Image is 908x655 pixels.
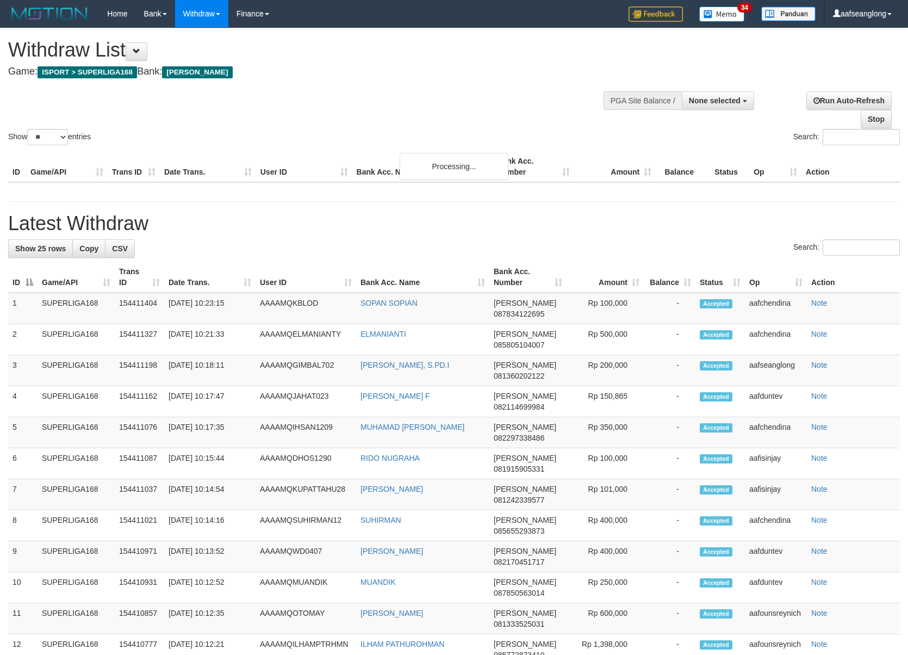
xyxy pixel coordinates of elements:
[38,355,115,386] td: SUPERLIGA168
[700,609,732,619] span: Accepted
[115,510,164,541] td: 154411021
[700,299,732,308] span: Accepted
[494,330,556,338] span: [PERSON_NAME]
[164,510,256,541] td: [DATE] 10:14:16
[360,454,420,462] a: RIDO NUGRAHA
[112,244,128,253] span: CSV
[761,7,816,21] img: panduan.png
[8,541,38,572] td: 9
[115,386,164,417] td: 154411162
[38,262,115,293] th: Game/API: activate to sort column ascending
[494,454,556,462] span: [PERSON_NAME]
[745,572,807,603] td: aafduntev
[567,355,644,386] td: Rp 200,000
[115,417,164,448] td: 154411076
[811,640,828,648] a: Note
[823,239,900,256] input: Search:
[494,361,556,369] span: [PERSON_NAME]
[567,417,644,448] td: Rp 350,000
[105,239,135,258] a: CSV
[360,299,418,307] a: SOPAN SOPIAN
[745,541,807,572] td: aafduntev
[567,510,644,541] td: Rp 400,000
[356,262,489,293] th: Bank Acc. Name: activate to sort column ascending
[164,572,256,603] td: [DATE] 10:12:52
[745,603,807,634] td: aafounsreynich
[567,262,644,293] th: Amount: activate to sort column ascending
[164,324,256,355] td: [DATE] 10:21:33
[494,372,544,380] span: Copy 081360202122 to clipboard
[695,262,745,293] th: Status: activate to sort column ascending
[8,355,38,386] td: 3
[360,330,406,338] a: ELMANIANTI
[567,386,644,417] td: Rp 150,865
[164,541,256,572] td: [DATE] 10:13:52
[811,361,828,369] a: Note
[256,541,356,572] td: AAAAMQWD0407
[256,293,356,324] td: AAAAMQKBLOD
[644,603,695,634] td: -
[256,417,356,448] td: AAAAMQIHSAN1209
[745,386,807,417] td: aafduntev
[256,151,352,182] th: User ID
[700,392,732,401] span: Accepted
[115,262,164,293] th: Trans ID: activate to sort column ascending
[164,293,256,324] td: [DATE] 10:23:15
[8,5,91,22] img: MOTION_logo.png
[700,423,732,432] span: Accepted
[256,386,356,417] td: AAAAMQJAHAT023
[115,479,164,510] td: 154411037
[574,151,656,182] th: Amount
[811,516,828,524] a: Note
[115,448,164,479] td: 154411087
[494,434,544,442] span: Copy 082297338486 to clipboard
[700,547,732,557] span: Accepted
[160,151,256,182] th: Date Trans.
[360,516,401,524] a: SUHIRMAN
[115,293,164,324] td: 154411404
[115,572,164,603] td: 154410931
[811,578,828,586] a: Note
[256,510,356,541] td: AAAAMQSUHIRMAN12
[8,213,900,234] h1: Latest Withdraw
[38,603,115,634] td: SUPERLIGA168
[15,244,66,253] span: Show 25 rows
[489,262,567,293] th: Bank Acc. Number: activate to sort column ascending
[494,392,556,400] span: [PERSON_NAME]
[38,417,115,448] td: SUPERLIGA168
[644,324,695,355] td: -
[823,129,900,145] input: Search:
[811,547,828,555] a: Note
[360,547,423,555] a: [PERSON_NAME]
[567,293,644,324] td: Rp 100,000
[38,448,115,479] td: SUPERLIGA168
[494,578,556,586] span: [PERSON_NAME]
[811,299,828,307] a: Note
[801,151,900,182] th: Action
[644,386,695,417] td: -
[700,361,732,370] span: Accepted
[8,572,38,603] td: 10
[256,355,356,386] td: AAAAMQGIMBAL702
[793,239,900,256] label: Search:
[811,330,828,338] a: Note
[8,417,38,448] td: 5
[360,423,464,431] a: MUHAMAD [PERSON_NAME]
[700,640,732,650] span: Accepted
[164,479,256,510] td: [DATE] 10:14:54
[256,603,356,634] td: AAAAMQOTOMAY
[8,324,38,355] td: 2
[811,454,828,462] a: Note
[745,355,807,386] td: aafseanglong
[360,609,423,617] a: [PERSON_NAME]
[8,262,38,293] th: ID: activate to sort column descending
[8,386,38,417] td: 4
[644,510,695,541] td: -
[682,91,754,110] button: None selected
[700,485,732,495] span: Accepted
[811,485,828,493] a: Note
[360,361,449,369] a: [PERSON_NAME], S.PD.I
[38,572,115,603] td: SUPERLIGA168
[861,110,892,128] a: Stop
[567,541,644,572] td: Rp 400,000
